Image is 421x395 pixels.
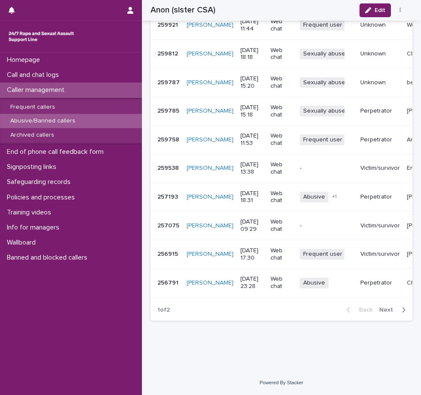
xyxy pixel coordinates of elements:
[240,161,264,176] p: [DATE] 13:38
[240,75,264,90] p: [DATE] 15:20
[3,86,71,94] p: Caller management
[151,5,215,15] h2: Anon (sister CSA)
[157,20,180,29] p: 259921
[187,107,234,115] a: [PERSON_NAME]
[270,247,292,262] p: Web chat
[3,117,82,125] p: Abusive/Banned callers
[300,135,346,145] span: Frequent user
[379,307,398,313] span: Next
[240,47,264,61] p: [DATE] 18:18
[157,220,181,230] p: 257075
[187,79,234,86] a: [PERSON_NAME]
[240,247,264,262] p: [DATE] 17:30
[260,380,303,385] a: Powered By Stacker
[187,136,234,144] a: [PERSON_NAME]
[360,136,400,144] p: Perpetrator
[3,254,94,262] p: Banned and blocked callers
[7,28,76,45] img: rhQMoQhaT3yELyF149Cw
[3,132,61,139] p: Archived callers
[300,49,349,59] span: Sexually abuse
[3,163,63,171] p: Signposting links
[157,77,181,86] p: 259787
[157,106,181,115] p: 259785
[187,50,234,58] a: [PERSON_NAME]
[360,251,400,258] p: Victim/survivor
[300,222,353,230] p: -
[270,132,292,147] p: Web chat
[240,218,264,233] p: [DATE] 09:29
[157,135,181,144] p: 259758
[300,165,353,172] p: -
[157,163,181,172] p: 259538
[360,3,391,17] button: Edit
[187,21,234,29] a: [PERSON_NAME]
[270,161,292,176] p: Web chat
[354,307,372,313] span: Back
[300,192,329,202] span: Abusive
[360,21,400,29] p: Unknown
[3,193,82,202] p: Policies and processes
[270,276,292,290] p: Web chat
[240,18,264,33] p: [DATE] 11:44
[3,239,43,247] p: Wallboard
[3,71,66,79] p: Call and chat logs
[360,165,400,172] p: Victim/survivor
[360,50,400,58] p: Unknown
[332,194,337,199] span: + 1
[157,278,180,287] p: 256791
[240,190,264,205] p: [DATE] 18:31
[376,306,412,314] button: Next
[3,224,66,232] p: Info for managers
[300,77,349,88] span: Sexually abuse
[360,222,400,230] p: Victim/survivor
[375,7,385,13] span: Edit
[270,190,292,205] p: Web chat
[187,222,234,230] a: [PERSON_NAME]
[187,193,234,201] a: [PERSON_NAME]
[300,20,346,31] span: Frequent user
[270,104,292,119] p: Web chat
[270,18,292,33] p: Web chat
[157,49,180,58] p: 259812
[187,279,234,287] a: [PERSON_NAME]
[360,79,400,86] p: Unknown
[240,104,264,119] p: [DATE] 15:18
[300,278,329,288] span: Abusive
[3,148,111,156] p: End of phone call feedback form
[240,276,264,290] p: [DATE] 23:28
[3,56,47,64] p: Homepage
[360,107,400,115] p: Perpetrator
[3,104,62,111] p: Frequent callers
[360,279,400,287] p: Perpetrator
[151,300,177,321] p: 1 of 2
[360,193,400,201] p: Perpetrator
[3,178,77,186] p: Safeguarding records
[300,249,346,260] span: Frequent user
[187,251,234,258] a: [PERSON_NAME]
[270,218,292,233] p: Web chat
[270,75,292,90] p: Web chat
[157,249,180,258] p: 256915
[340,306,376,314] button: Back
[240,132,264,147] p: [DATE] 11:53
[3,208,58,217] p: Training videos
[187,165,234,172] a: [PERSON_NAME]
[157,192,180,201] p: 257193
[300,106,349,116] span: Sexually abuse
[270,47,292,61] p: Web chat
